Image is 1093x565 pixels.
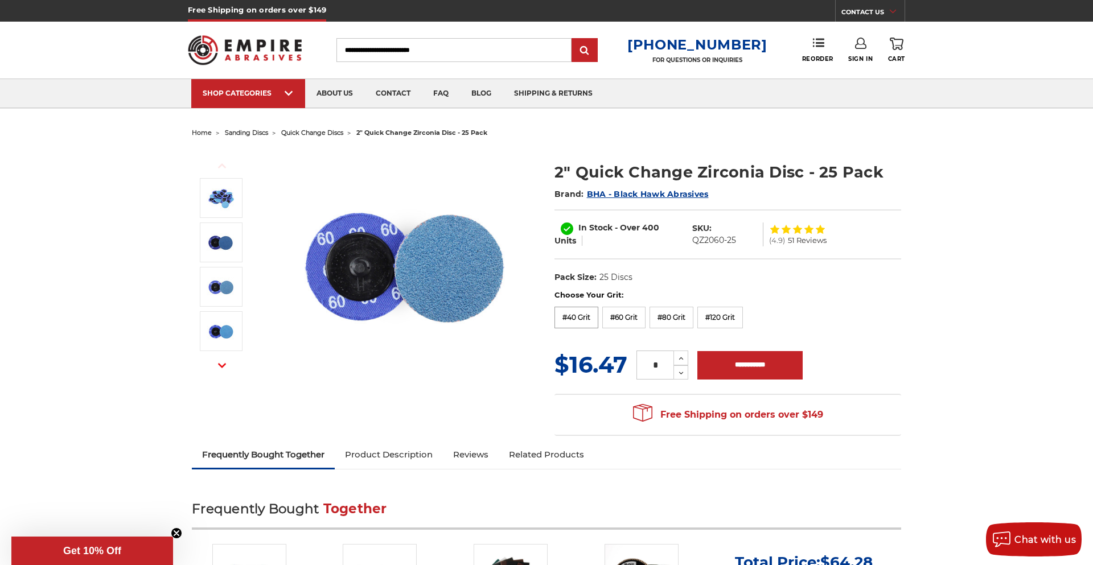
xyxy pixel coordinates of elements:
a: faq [422,79,460,108]
img: Empire Abrasives [188,28,302,72]
button: Previous [208,154,236,178]
span: Units [554,236,576,246]
span: $16.47 [554,350,627,378]
img: Pair of 2-inch Quick Change Sanding Discs, 60 Grit, with Zirconia abrasive and roloc attachment f... [207,273,235,301]
span: 2" quick change zirconia disc - 25 pack [356,129,487,137]
a: CONTACT US [841,6,905,22]
span: 400 [642,222,659,233]
span: Chat with us [1014,534,1076,545]
span: Cart [888,55,905,63]
span: (4.9) [769,237,785,244]
span: 51 Reviews [788,237,827,244]
label: Choose Your Grit: [554,290,901,301]
a: shipping & returns [503,79,604,108]
img: Assortment of 2-inch Metalworking Discs, 80 Grit, Quick Change, with durable Zirconia abrasive by... [207,184,235,212]
dt: SKU: [692,222,712,234]
h1: 2" Quick Change Zirconia Disc - 25 Pack [554,161,901,183]
button: Chat with us [986,522,1082,556]
span: Together [323,501,387,517]
span: Frequently Bought [192,501,319,517]
a: Frequently Bought Together [192,442,335,467]
a: Product Description [335,442,443,467]
span: - Over [615,222,640,233]
a: sanding discs [225,129,268,137]
a: contact [364,79,422,108]
a: blog [460,79,503,108]
button: Close teaser [171,527,182,539]
a: home [192,129,212,137]
dt: Pack Size: [554,271,597,283]
img: Assortment of 2-inch Metalworking Discs, 80 Grit, Quick Change, with durable Zirconia abrasive by... [290,149,517,377]
span: Sign In [848,55,873,63]
a: BHA - Black Hawk Abrasives [587,189,709,199]
span: Get 10% Off [63,545,121,556]
div: Get 10% OffClose teaser [11,537,173,565]
a: Cart [888,38,905,63]
img: Side-by-side view of 2-inch 40 Grit Zirconia Discs with Roloc fastening, showcasing both front an... [207,228,235,257]
div: SHOP CATEGORIES [203,89,294,97]
a: quick change discs [281,129,343,137]
span: Brand: [554,189,584,199]
a: Reorder [802,38,833,62]
dd: 25 Discs [599,271,632,283]
img: 2-inch 80 Grit Zirconia Discs with Roloc attachment, ideal for smoothing and finishing tasks in m... [207,317,235,345]
input: Submit [573,39,596,62]
a: about us [305,79,364,108]
a: Reviews [443,442,499,467]
a: [PHONE_NUMBER] [627,36,767,53]
a: Related Products [499,442,594,467]
button: Next [208,353,236,378]
span: Reorder [802,55,833,63]
span: In Stock [578,222,613,233]
span: Free Shipping on orders over $149 [633,403,823,426]
p: FOR QUESTIONS OR INQUIRIES [627,56,767,64]
dd: QZ2060-25 [692,234,736,246]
